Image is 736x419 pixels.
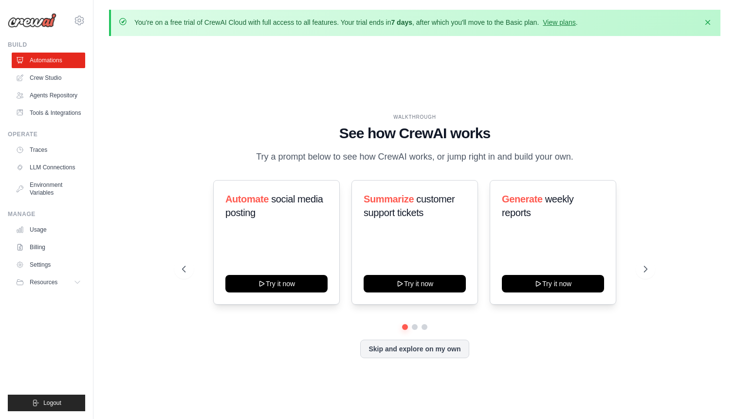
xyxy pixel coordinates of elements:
[12,222,85,237] a: Usage
[12,257,85,273] a: Settings
[30,278,57,286] span: Resources
[12,88,85,103] a: Agents Repository
[8,210,85,218] div: Manage
[12,142,85,158] a: Traces
[543,18,575,26] a: View plans
[182,113,648,121] div: WALKTHROUGH
[364,275,466,292] button: Try it now
[364,194,455,218] span: customer support tickets
[360,340,469,358] button: Skip and explore on my own
[687,372,736,419] iframe: Chat Widget
[12,53,85,68] a: Automations
[12,105,85,121] a: Tools & Integrations
[225,194,269,204] span: Automate
[182,125,648,142] h1: See how CrewAI works
[502,194,543,204] span: Generate
[8,41,85,49] div: Build
[8,130,85,138] div: Operate
[12,239,85,255] a: Billing
[8,395,85,411] button: Logout
[225,194,323,218] span: social media posting
[364,194,414,204] span: Summarize
[43,399,61,407] span: Logout
[12,177,85,200] a: Environment Variables
[251,150,578,164] p: Try a prompt below to see how CrewAI works, or jump right in and build your own.
[12,70,85,86] a: Crew Studio
[391,18,412,26] strong: 7 days
[134,18,578,27] p: You're on a free trial of CrewAI Cloud with full access to all features. Your trial ends in , aft...
[225,275,328,292] button: Try it now
[12,274,85,290] button: Resources
[8,13,56,28] img: Logo
[12,160,85,175] a: LLM Connections
[502,194,573,218] span: weekly reports
[502,275,604,292] button: Try it now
